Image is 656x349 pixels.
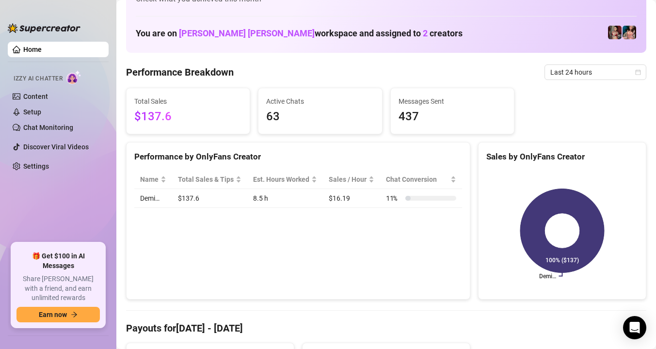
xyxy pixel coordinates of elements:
th: Sales / Hour [323,170,380,189]
h4: Payouts for [DATE] - [DATE] [126,321,646,335]
div: Open Intercom Messenger [623,316,646,339]
img: logo-BBDzfeDw.svg [8,23,80,33]
img: Demi [608,26,622,39]
h4: Performance Breakdown [126,65,234,79]
span: 2 [423,28,428,38]
div: Sales by OnlyFans Creator [486,150,638,163]
span: Share [PERSON_NAME] with a friend, and earn unlimited rewards [16,274,100,303]
span: Sales / Hour [329,174,367,185]
span: 11 % [386,193,401,204]
span: 🎁 Get $100 in AI Messages [16,252,100,270]
a: Discover Viral Videos [23,143,89,151]
span: Total Sales [134,96,242,107]
td: $16.19 [323,189,380,208]
span: Last 24 hours [550,65,640,79]
th: Chat Conversion [380,170,462,189]
span: Izzy AI Chatter [14,74,63,83]
span: calendar [635,69,641,75]
span: Messages Sent [399,96,506,107]
a: Setup [23,108,41,116]
a: Chat Monitoring [23,124,73,131]
span: 437 [399,108,506,126]
span: 63 [266,108,374,126]
a: Home [23,46,42,53]
a: Content [23,93,48,100]
div: Performance by OnlyFans Creator [134,150,462,163]
span: Chat Conversion [386,174,448,185]
td: Demi… [134,189,172,208]
th: Name [134,170,172,189]
span: arrow-right [71,311,78,318]
img: AI Chatter [66,70,81,84]
td: 8.5 h [247,189,323,208]
td: $137.6 [172,189,247,208]
text: Demi… [539,273,556,280]
span: Total Sales & Tips [178,174,234,185]
span: Name [140,174,159,185]
span: Earn now [39,311,67,318]
div: Est. Hours Worked [253,174,309,185]
img: PeggySue [623,26,636,39]
span: [PERSON_NAME] [PERSON_NAME] [179,28,315,38]
a: Settings [23,162,49,170]
button: Earn nowarrow-right [16,307,100,322]
span: Active Chats [266,96,374,107]
h1: You are on workspace and assigned to creators [136,28,463,39]
span: $137.6 [134,108,242,126]
th: Total Sales & Tips [172,170,247,189]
